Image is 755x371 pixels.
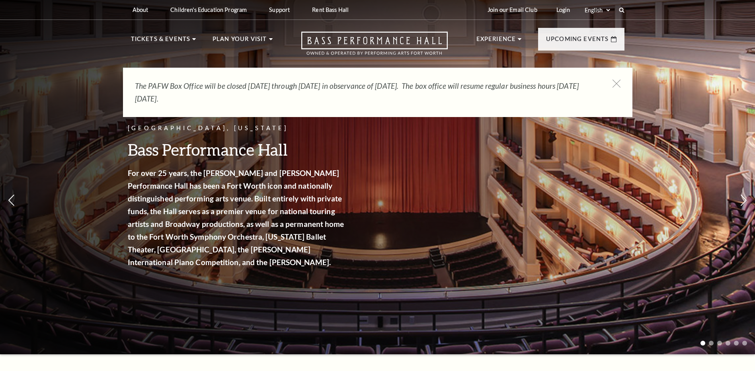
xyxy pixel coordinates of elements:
p: Support [269,6,290,13]
p: [GEOGRAPHIC_DATA], [US_STATE] [128,123,347,133]
h3: Bass Performance Hall [128,139,347,160]
p: Plan Your Visit [213,34,267,49]
em: The PAFW Box Office will be closed [DATE] through [DATE] in observance of [DATE]. The box office ... [135,81,579,103]
p: Upcoming Events [546,34,609,49]
p: About [133,6,148,13]
p: Rent Bass Hall [312,6,349,13]
p: Experience [476,34,516,49]
select: Select: [583,6,611,14]
p: Tickets & Events [131,34,191,49]
p: Children's Education Program [170,6,247,13]
strong: For over 25 years, the [PERSON_NAME] and [PERSON_NAME] Performance Hall has been a Fort Worth ico... [128,168,344,267]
